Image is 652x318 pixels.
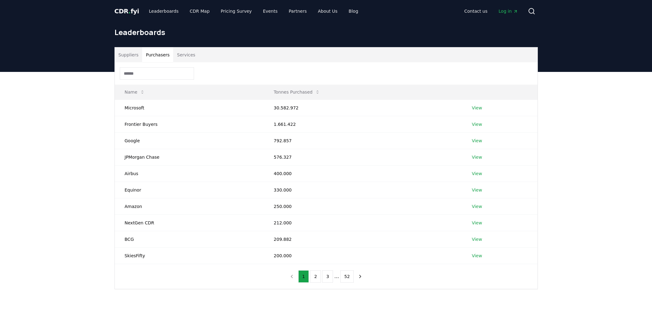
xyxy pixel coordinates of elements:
td: 200.000 [264,247,462,264]
button: next page [355,270,365,283]
a: Events [258,6,283,17]
a: View [472,220,482,226]
a: Partners [284,6,312,17]
span: Log in [499,8,518,14]
td: Equinor [115,182,264,198]
td: NextGen CDR [115,214,264,231]
button: 1 [298,270,309,283]
td: 400.000 [264,165,462,182]
a: Leaderboards [144,6,184,17]
a: Blog [344,6,363,17]
span: . [128,7,131,15]
td: Airbus [115,165,264,182]
button: Tonnes Purchased [269,86,325,98]
a: CDR Map [185,6,214,17]
button: 2 [310,270,321,283]
td: Google [115,132,264,149]
button: 52 [340,270,354,283]
td: 209.882 [264,231,462,247]
td: 250.000 [264,198,462,214]
td: JPMorgan Chase [115,149,264,165]
a: CDR.fyi [114,7,139,15]
td: 792.857 [264,132,462,149]
a: Pricing Survey [216,6,257,17]
td: 212.000 [264,214,462,231]
button: 3 [322,270,333,283]
a: View [472,121,482,127]
td: Frontier Buyers [115,116,264,132]
h1: Leaderboards [114,27,538,37]
a: View [472,105,482,111]
td: Microsoft [115,99,264,116]
li: ... [334,273,339,280]
button: Services [173,47,199,62]
nav: Main [144,6,363,17]
a: Contact us [459,6,492,17]
a: View [472,138,482,144]
a: View [472,170,482,177]
td: SkiesFifty [115,247,264,264]
td: 576.327 [264,149,462,165]
td: Amazon [115,198,264,214]
a: Log in [494,6,523,17]
button: Suppliers [115,47,142,62]
span: CDR fyi [114,7,139,15]
nav: Main [459,6,523,17]
a: View [472,154,482,160]
a: View [472,203,482,210]
a: View [472,187,482,193]
td: 330.000 [264,182,462,198]
button: Name [120,86,150,98]
td: 30.582.972 [264,99,462,116]
a: View [472,236,482,242]
a: About Us [313,6,342,17]
button: Purchasers [142,47,173,62]
td: BCG [115,231,264,247]
td: 1.661.422 [264,116,462,132]
a: View [472,253,482,259]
